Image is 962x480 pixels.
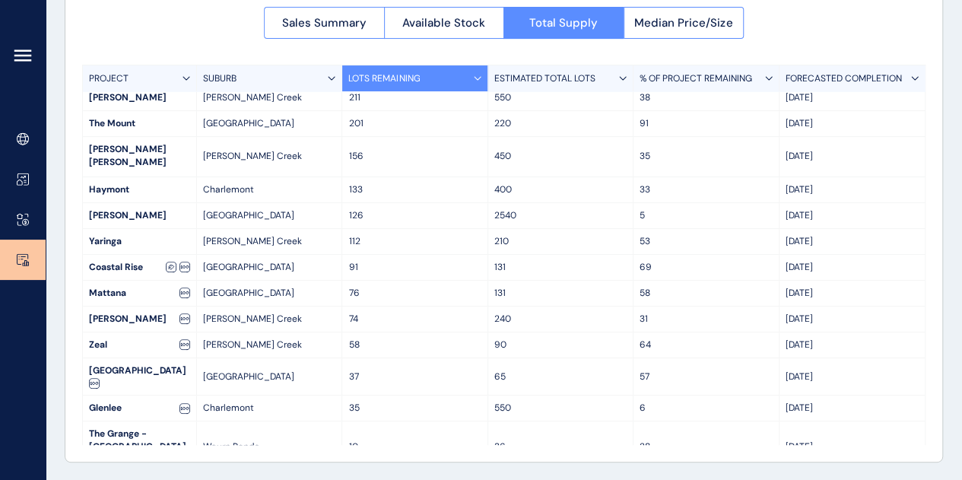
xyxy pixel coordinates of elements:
div: Coastal Rise [83,255,196,280]
p: 64 [640,339,772,351]
p: 36 [494,440,627,453]
p: 2540 [494,209,627,222]
p: [GEOGRAPHIC_DATA] [203,209,335,222]
p: [GEOGRAPHIC_DATA] [203,370,335,383]
p: 400 [494,183,627,196]
div: [PERSON_NAME] [83,203,196,228]
p: 57 [640,370,772,383]
p: [DATE] [786,235,919,248]
p: 58 [348,339,481,351]
p: [DATE] [786,287,919,300]
p: FORECASTED COMPLETION [786,72,902,85]
p: [DATE] [786,261,919,274]
p: 35 [348,402,481,415]
p: 240 [494,313,627,326]
div: Mattana [83,281,196,306]
p: 76 [348,287,481,300]
div: Yaringa [83,229,196,254]
p: 550 [494,91,627,104]
div: [PERSON_NAME] [83,307,196,332]
p: [GEOGRAPHIC_DATA] [203,261,335,274]
p: 28 [640,440,772,453]
p: 58 [640,287,772,300]
p: 37 [348,370,481,383]
p: 210 [494,235,627,248]
p: % OF PROJECT REMAINING [640,72,752,85]
p: 5 [640,209,772,222]
p: [DATE] [786,209,919,222]
p: 91 [640,117,772,130]
p: PROJECT [89,72,129,85]
div: The Grange - [GEOGRAPHIC_DATA] [83,421,196,472]
span: Sales Summary [282,15,367,30]
p: 131 [494,261,627,274]
p: ESTIMATED TOTAL LOTS [494,72,595,85]
p: 90 [494,339,627,351]
p: 133 [348,183,481,196]
span: Median Price/Size [634,15,732,30]
p: [PERSON_NAME] Creek [203,313,335,326]
div: Zeal [83,332,196,358]
p: 131 [494,287,627,300]
p: [PERSON_NAME] Creek [203,91,335,104]
p: 65 [494,370,627,383]
button: Sales Summary [264,7,384,39]
button: Total Supply [503,7,624,39]
p: [DATE] [786,313,919,326]
p: 10 [348,440,481,453]
p: 6 [640,402,772,415]
p: 74 [348,313,481,326]
p: [DATE] [786,440,919,453]
p: Waurn Ponds [203,440,335,453]
p: [GEOGRAPHIC_DATA] [203,117,335,130]
p: 126 [348,209,481,222]
div: Haymont [83,177,196,202]
span: Total Supply [529,15,598,30]
button: Available Stock [384,7,504,39]
p: [PERSON_NAME] Creek [203,235,335,248]
p: [DATE] [786,402,919,415]
p: SUBURB [203,72,237,85]
p: 201 [348,117,481,130]
div: [GEOGRAPHIC_DATA] [83,358,196,396]
p: 69 [640,261,772,274]
p: 156 [348,150,481,163]
p: Charlemont [203,402,335,415]
p: [DATE] [786,117,919,130]
p: 33 [640,183,772,196]
p: [PERSON_NAME] Creek [203,339,335,351]
p: [PERSON_NAME] Creek [203,150,335,163]
p: Charlemont [203,183,335,196]
p: 35 [640,150,772,163]
p: [DATE] [786,183,919,196]
div: Glenlee [83,396,196,421]
p: LOTS REMAINING [348,72,420,85]
p: 220 [494,117,627,130]
p: 211 [348,91,481,104]
p: 38 [640,91,772,104]
p: 450 [494,150,627,163]
span: Available Stock [402,15,485,30]
div: [PERSON_NAME] [PERSON_NAME] [83,137,196,176]
p: 53 [640,235,772,248]
p: 31 [640,313,772,326]
p: 91 [348,261,481,274]
div: The Mount [83,111,196,136]
p: [DATE] [786,339,919,351]
p: [GEOGRAPHIC_DATA] [203,287,335,300]
p: 112 [348,235,481,248]
button: Median Price/Size [624,7,745,39]
div: [PERSON_NAME] [83,85,196,110]
p: [DATE] [786,370,919,383]
p: [DATE] [786,91,919,104]
p: [DATE] [786,150,919,163]
p: 550 [494,402,627,415]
